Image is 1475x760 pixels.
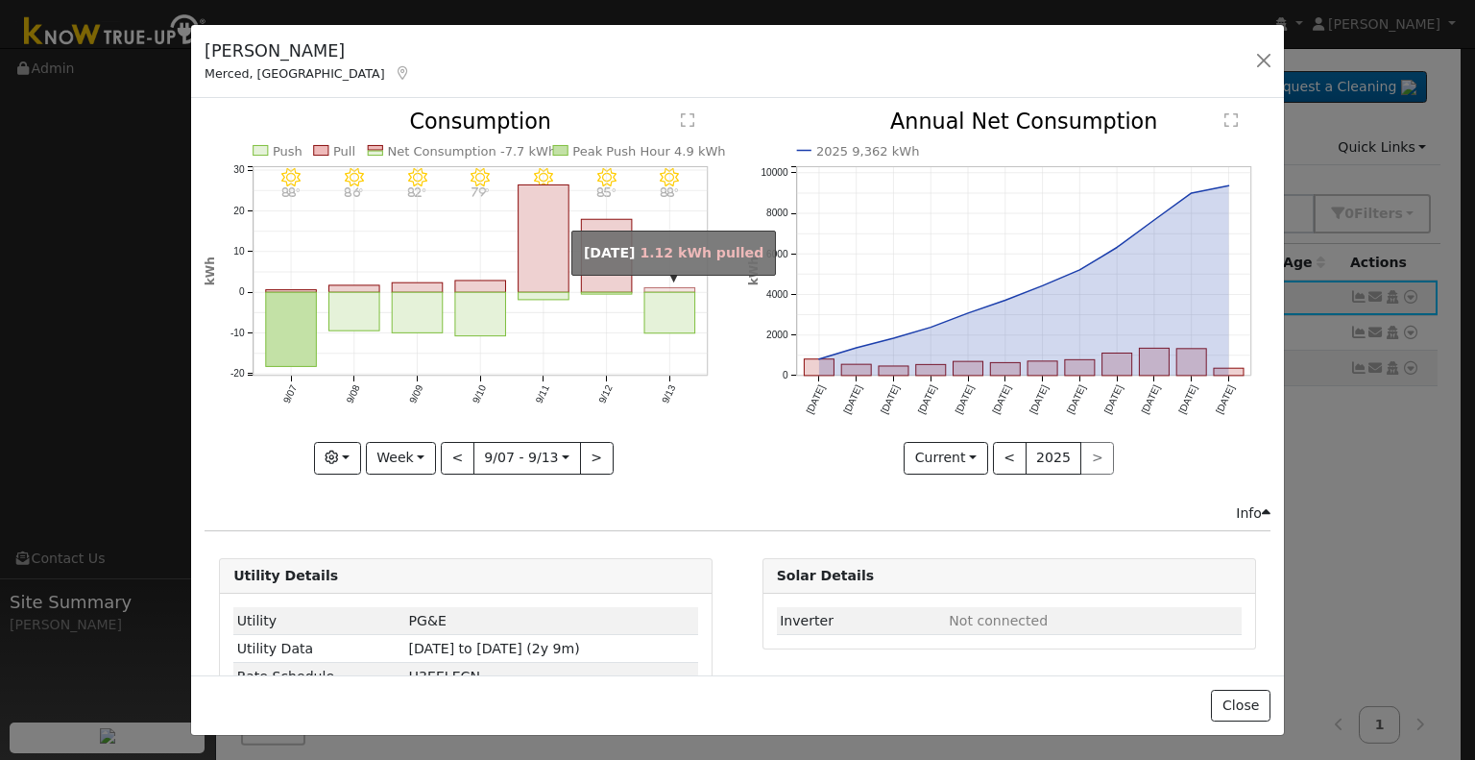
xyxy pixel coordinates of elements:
p: 79° [464,187,497,198]
rect: onclick="" [1176,349,1206,376]
button: < [441,442,474,475]
circle: onclick="" [814,355,822,363]
i: 9/08 - Clear [345,168,364,187]
rect: onclick="" [841,365,871,377]
rect: onclick="" [392,293,443,333]
text: Net Consumption -7.7 kWh [388,144,557,159]
circle: onclick="" [927,324,934,331]
rect: onclick="" [804,359,834,376]
rect: onclick="" [644,293,695,334]
text: Pull [333,144,355,159]
span: [DATE] to [DATE] (2y 9m) [409,641,580,656]
p: 85° [590,187,623,198]
rect: onclick="" [1214,369,1244,377]
i: 9/10 - MostlyClear [472,168,491,187]
text: [DATE] [804,383,827,416]
span: ID: 16063642, authorized: 01/24/25 [409,613,447,628]
text: [DATE] [1214,383,1237,416]
rect: onclick="" [455,281,506,292]
text: 8000 [766,208,788,219]
button: Close [1211,690,1269,723]
text: 9/07 [281,383,299,405]
text: 9/08 [345,383,362,405]
text: 9/12 [597,383,615,405]
text: 10 [233,247,245,257]
rect: onclick="" [1065,360,1095,377]
text: [DATE] [1176,383,1199,416]
rect: onclick="" [1028,361,1057,376]
h5: [PERSON_NAME] [205,38,411,63]
p: 86° [337,187,371,198]
text: [DATE] [1065,383,1088,416]
i: 9/09 - MostlyClear [408,168,427,187]
i: 9/07 - Clear [281,168,301,187]
text: -20 [230,369,245,380]
circle: onclick="" [889,335,897,343]
text: 4000 [766,289,788,300]
td: Inverter [777,607,946,635]
i: 9/13 - Clear [661,168,680,187]
rect: onclick="" [1139,349,1169,377]
text: [DATE] [1028,383,1051,416]
td: Utility Data [233,635,405,663]
rect: onclick="" [329,285,380,292]
td: Rate Schedule [233,663,405,691]
span: Merced, [GEOGRAPHIC_DATA] [205,66,385,81]
text: 6000 [766,249,788,259]
circle: onclick="" [1038,282,1046,290]
rect: onclick="" [455,293,506,336]
text: 9/10 [471,383,488,405]
td: Utility [233,607,405,635]
circle: onclick="" [1150,216,1158,224]
text: Push [273,144,302,159]
text: [DATE] [841,383,864,416]
text: Peak Push Hour 4.9 kWh [573,144,726,159]
text: [DATE] [1139,383,1162,416]
button: 9/07 - 9/13 [473,442,581,475]
text: [DATE] [879,383,902,416]
rect: onclick="" [990,363,1020,376]
p: 88° [653,187,687,198]
text: Annual Net Consumption [890,110,1158,135]
button: > [580,442,614,475]
p: 82° [400,187,434,198]
text: 9/13 [660,383,677,405]
rect: onclick="" [1101,354,1131,376]
button: < [993,442,1027,475]
span: ID: null, authorized: None [949,613,1048,628]
rect: onclick="" [582,293,633,295]
text: 10000 [761,167,788,178]
text: [DATE] [1102,383,1125,416]
rect: onclick="" [329,293,380,331]
button: 2025 [1026,442,1082,475]
i: 9/11 - MostlyClear [534,168,553,187]
text: 2000 [766,330,788,340]
rect: onclick="" [644,288,695,293]
div: Info [1236,503,1270,524]
rect: onclick="" [519,185,569,293]
circle: onclick="" [852,344,859,352]
circle: onclick="" [1001,297,1008,305]
strong: Solar Details [777,568,874,583]
text: [DATE] [916,383,939,416]
text: 0 [239,287,245,298]
circle: onclick="" [1113,244,1121,252]
text: kWh [204,257,217,286]
text: [DATE] [953,383,976,416]
text:  [1224,113,1238,129]
button: Week [366,442,436,475]
span: 1.12 kWh pulled [640,245,763,260]
rect: onclick="" [266,290,317,293]
span: R [409,669,480,684]
text: kWh [747,257,761,286]
text: 0 [782,371,787,381]
rect: onclick="" [582,220,633,293]
rect: onclick="" [879,367,908,377]
rect: onclick="" [266,293,317,367]
circle: onclick="" [964,309,972,317]
text: Consumption [410,110,552,135]
i: 9/12 - Clear [597,168,617,187]
text: -10 [230,328,245,338]
rect: onclick="" [953,362,982,377]
text:  [682,113,695,129]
